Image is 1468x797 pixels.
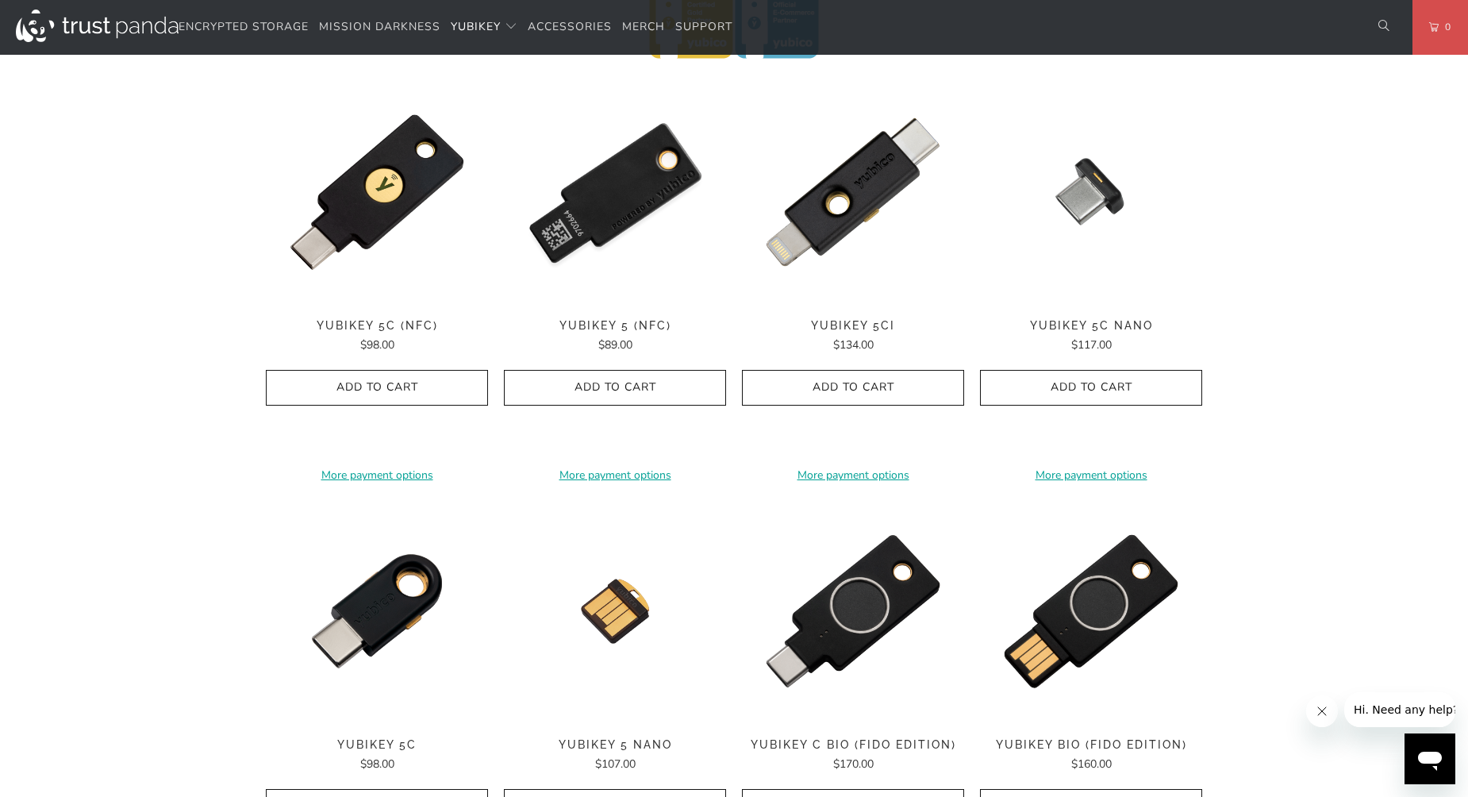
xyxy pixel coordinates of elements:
[521,381,709,395] span: Add to Cart
[622,19,665,34] span: Merch
[266,81,488,303] img: YubiKey 5C (NFC) - Trust Panda
[1344,692,1455,727] iframe: Message from company
[266,319,488,354] a: YubiKey 5C (NFC) $98.00
[742,370,964,406] button: Add to Cart
[319,9,440,46] a: Mission Darkness
[742,738,964,752] span: YubiKey C Bio (FIDO Edition)
[1071,757,1112,772] span: $160.00
[16,10,179,42] img: Trust Panda Australia
[504,81,726,303] img: YubiKey 5 (NFC) - Trust Panda
[179,19,309,34] span: Encrypted Storage
[282,381,471,395] span: Add to Cart
[10,11,114,24] span: Hi. Need any help?
[504,467,726,484] a: More payment options
[980,467,1202,484] a: More payment options
[742,500,964,722] img: YubiKey C Bio (FIDO Edition) - Trust Panda
[598,337,632,352] span: $89.00
[980,500,1202,722] img: YubiKey Bio (FIDO Edition) - Trust Panda
[1071,337,1112,352] span: $117.00
[833,757,874,772] span: $170.00
[528,9,612,46] a: Accessories
[742,319,964,333] span: YubiKey 5Ci
[266,319,488,333] span: YubiKey 5C (NFC)
[179,9,732,46] nav: Translation missing: en.navigation.header.main_nav
[504,319,726,333] span: YubiKey 5 (NFC)
[360,757,394,772] span: $98.00
[980,319,1202,333] span: YubiKey 5C Nano
[319,19,440,34] span: Mission Darkness
[504,370,726,406] button: Add to Cart
[1306,695,1338,727] iframe: Close message
[504,319,726,354] a: YubiKey 5 (NFC) $89.00
[451,19,501,34] span: YubiKey
[504,500,726,722] img: YubiKey 5 Nano - Trust Panda
[266,500,488,722] img: YubiKey 5C - Trust Panda
[504,81,726,303] a: YubiKey 5 (NFC) - Trust Panda YubiKey 5 (NFC) - Trust Panda
[675,9,732,46] a: Support
[622,9,665,46] a: Merch
[980,370,1202,406] button: Add to Cart
[742,81,964,303] img: YubiKey 5Ci - Trust Panda
[504,738,726,773] a: YubiKey 5 Nano $107.00
[179,9,309,46] a: Encrypted Storage
[1439,18,1451,36] span: 0
[1405,733,1455,784] iframe: Button to launch messaging window
[504,738,726,752] span: YubiKey 5 Nano
[266,738,488,773] a: YubiKey 5C $98.00
[980,81,1202,303] img: YubiKey 5C Nano - Trust Panda
[997,381,1186,395] span: Add to Cart
[833,337,874,352] span: $134.00
[980,319,1202,354] a: YubiKey 5C Nano $117.00
[742,319,964,354] a: YubiKey 5Ci $134.00
[742,81,964,303] a: YubiKey 5Ci - Trust Panda YubiKey 5Ci - Trust Panda
[528,19,612,34] span: Accessories
[266,500,488,722] a: YubiKey 5C - Trust Panda YubiKey 5C - Trust Panda
[980,738,1202,752] span: YubiKey Bio (FIDO Edition)
[759,381,947,395] span: Add to Cart
[266,738,488,752] span: YubiKey 5C
[451,9,517,46] summary: YubiKey
[980,500,1202,722] a: YubiKey Bio (FIDO Edition) - Trust Panda YubiKey Bio (FIDO Edition) - Trust Panda
[266,467,488,484] a: More payment options
[266,81,488,303] a: YubiKey 5C (NFC) - Trust Panda YubiKey 5C (NFC) - Trust Panda
[742,500,964,722] a: YubiKey C Bio (FIDO Edition) - Trust Panda YubiKey C Bio (FIDO Edition) - Trust Panda
[980,81,1202,303] a: YubiKey 5C Nano - Trust Panda YubiKey 5C Nano - Trust Panda
[595,757,636,772] span: $107.00
[504,500,726,722] a: YubiKey 5 Nano - Trust Panda YubiKey 5 Nano - Trust Panda
[742,467,964,484] a: More payment options
[360,337,394,352] span: $98.00
[742,738,964,773] a: YubiKey C Bio (FIDO Edition) $170.00
[266,370,488,406] button: Add to Cart
[980,738,1202,773] a: YubiKey Bio (FIDO Edition) $160.00
[675,19,732,34] span: Support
